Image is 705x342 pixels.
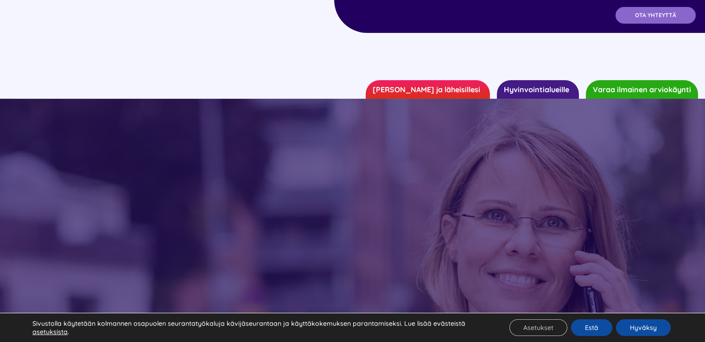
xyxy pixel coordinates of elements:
[509,319,567,336] button: Asetukset
[571,319,612,336] button: Estä
[635,12,676,19] span: OTA YHTEYTTÄ
[32,328,68,336] button: asetuksista
[616,7,696,24] a: OTA YHTEYTTÄ
[497,80,579,99] a: Hyvinvointialueille
[32,319,486,336] p: Sivustolla käytetään kolmannen osapuolen seurantatyökaluja kävijäseurantaan ja käyttäkokemuksen p...
[616,319,671,336] button: Hyväksy
[366,80,490,99] a: [PERSON_NAME] ja läheisillesi
[586,80,698,99] a: Varaa ilmainen arviokäynti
